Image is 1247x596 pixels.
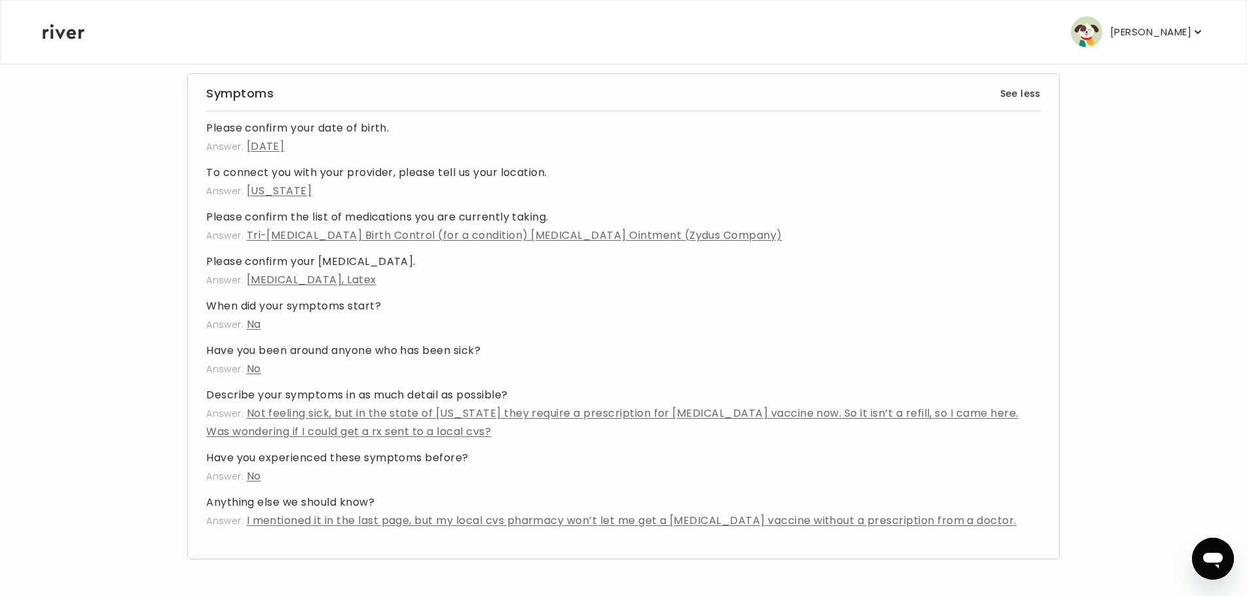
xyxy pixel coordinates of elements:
span: Na [247,317,261,332]
span: Answer: [206,229,244,242]
h4: When did your symptoms start? [206,297,1041,315]
span: Answer: [206,140,244,153]
span: No [247,468,261,483]
span: Answer: [206,407,244,420]
span: [US_STATE] [247,183,312,198]
h4: To connect you with your provider, please tell us your location. [206,164,1041,182]
span: I mentioned it in the last page, but my local cvs pharmacy won’t let me get a [MEDICAL_DATA] vacc... [247,513,1017,528]
h4: Have you experienced these symptoms before? [206,449,1041,467]
h4: Please confirm your date of birth. [206,119,1041,137]
h4: Please confirm the list of medications you are currently taking. [206,208,1041,226]
span: Answer: [206,273,244,287]
h4: Have you been around anyone who has been sick? [206,342,1041,360]
iframe: Button to launch messaging window [1192,538,1234,580]
button: See less [1000,86,1041,101]
h4: Please confirm your [MEDICAL_DATA]. [206,253,1041,271]
span: Answer: [206,184,244,198]
span: No [247,361,261,376]
h4: Anything else we should know? [206,493,1041,512]
button: user avatar[PERSON_NAME] [1071,16,1204,48]
h4: Describe your symptoms in as much detail as possible? [206,386,1041,404]
span: Answer: [206,514,244,527]
span: Answer: [206,318,244,331]
span: [DATE] [247,139,285,154]
span: Answer: [206,362,244,376]
span: Answer: [206,470,244,483]
span: Tri-[MEDICAL_DATA] Birth Control (for a condition) [MEDICAL_DATA] Ointment (Zydus Company) [247,228,782,243]
span: [MEDICAL_DATA], Latex [247,272,376,287]
h3: Symptoms [206,84,274,103]
img: user avatar [1071,16,1102,48]
span: Not feeling sick, but in the state of [US_STATE] they require a prescription for [MEDICAL_DATA] v... [206,406,1019,439]
p: [PERSON_NAME] [1110,23,1191,41]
